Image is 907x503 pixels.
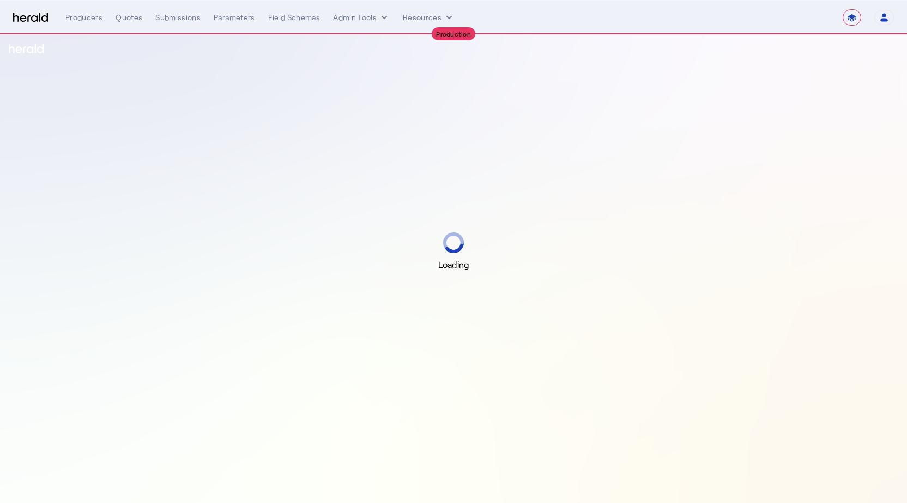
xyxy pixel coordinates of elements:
[116,12,142,23] div: Quotes
[268,12,321,23] div: Field Schemas
[65,12,102,23] div: Producers
[333,12,390,23] button: internal dropdown menu
[155,12,201,23] div: Submissions
[403,12,455,23] button: Resources dropdown menu
[214,12,255,23] div: Parameters
[432,27,475,40] div: Production
[13,13,48,23] img: Herald Logo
